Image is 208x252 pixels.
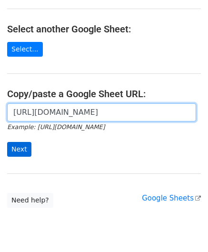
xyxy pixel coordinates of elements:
iframe: Chat Widget [160,206,208,252]
h4: Select another Google Sheet: [7,23,201,35]
small: Example: [URL][DOMAIN_NAME] [7,123,105,131]
input: Paste your Google Sheet URL here [7,103,196,121]
h4: Copy/paste a Google Sheet URL: [7,88,201,100]
a: Need help? [7,193,53,208]
a: Select... [7,42,43,57]
input: Next [7,142,31,157]
a: Google Sheets [142,194,201,202]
